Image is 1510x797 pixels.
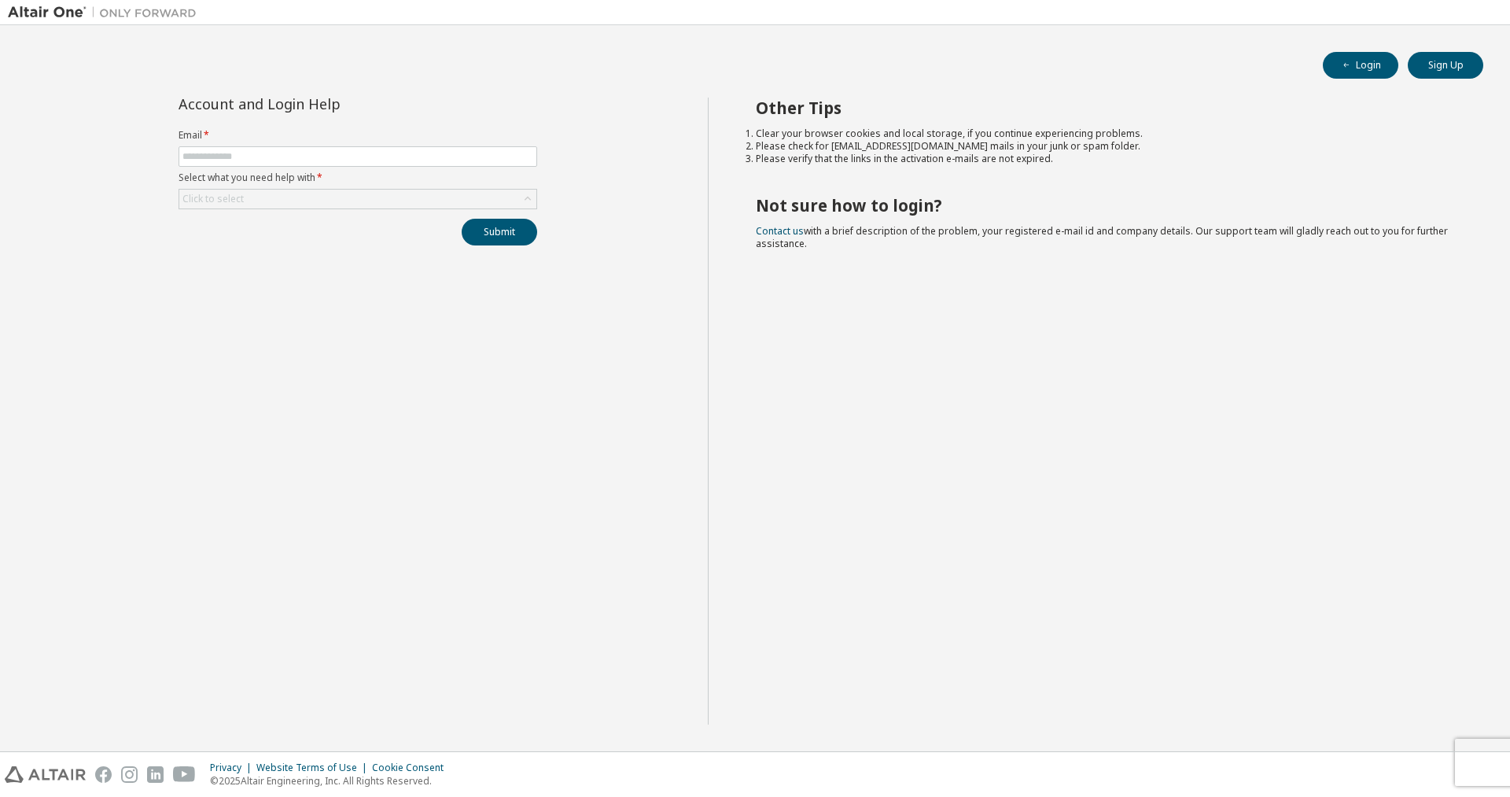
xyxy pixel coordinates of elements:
[756,224,804,238] a: Contact us
[372,762,453,774] div: Cookie Consent
[121,766,138,783] img: instagram.svg
[210,762,256,774] div: Privacy
[1323,52,1398,79] button: Login
[256,762,372,774] div: Website Terms of Use
[756,140,1456,153] li: Please check for [EMAIL_ADDRESS][DOMAIN_NAME] mails in your junk or spam folder.
[179,172,537,184] label: Select what you need help with
[756,98,1456,118] h2: Other Tips
[95,766,112,783] img: facebook.svg
[462,219,537,245] button: Submit
[8,5,204,20] img: Altair One
[1408,52,1483,79] button: Sign Up
[756,195,1456,216] h2: Not sure how to login?
[210,774,453,788] p: © 2025 Altair Engineering, Inc. All Rights Reserved.
[179,190,536,208] div: Click to select
[179,129,537,142] label: Email
[756,127,1456,140] li: Clear your browser cookies and local storage, if you continue experiencing problems.
[173,766,196,783] img: youtube.svg
[179,98,466,110] div: Account and Login Help
[756,224,1448,250] span: with a brief description of the problem, your registered e-mail id and company details. Our suppo...
[147,766,164,783] img: linkedin.svg
[756,153,1456,165] li: Please verify that the links in the activation e-mails are not expired.
[5,766,86,783] img: altair_logo.svg
[182,193,244,205] div: Click to select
